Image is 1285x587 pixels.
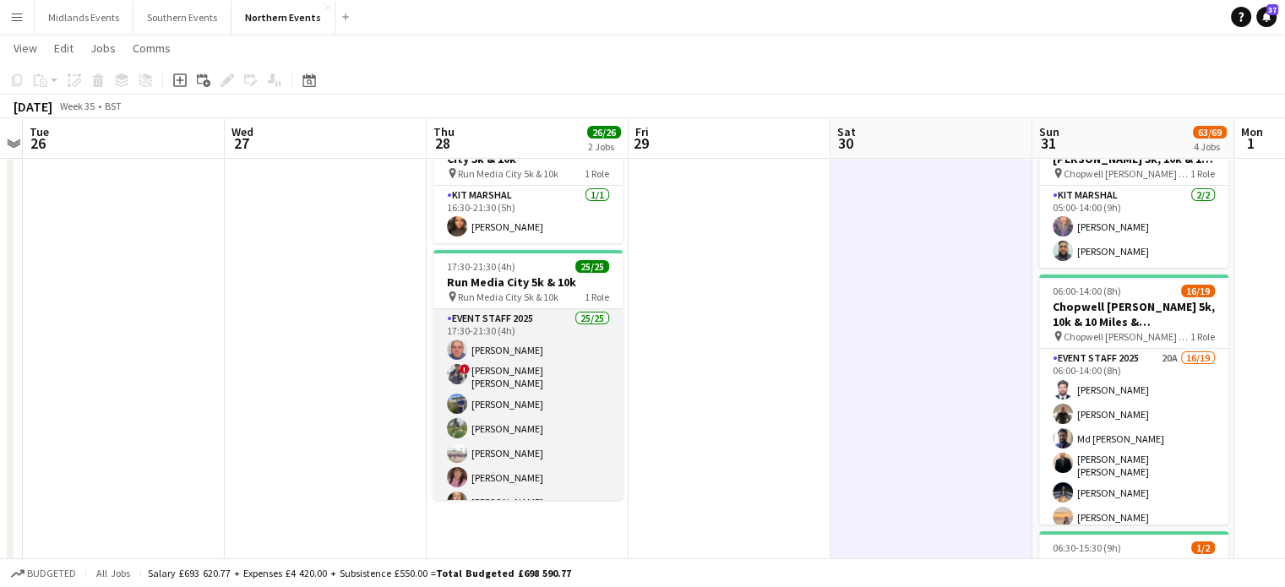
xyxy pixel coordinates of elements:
[635,124,649,139] span: Fri
[433,250,623,500] app-job-card: 17:30-21:30 (4h)25/25Run Media City 5k & 10k Run Media City 5k & 10k1 RoleEvent Staff 202525/2517...
[229,133,253,153] span: 27
[27,568,76,579] span: Budgeted
[1190,167,1215,180] span: 1 Role
[1039,556,1228,586] h3: RT Kit Assistant - Running [PERSON_NAME] Park Races & Duathlon
[431,133,455,153] span: 28
[7,37,44,59] a: View
[1266,4,1278,15] span: 37
[1053,541,1121,554] span: 06:30-15:30 (9h)
[433,274,623,290] h3: Run Media City 5k & 10k
[585,291,609,303] span: 1 Role
[1039,186,1228,268] app-card-role: Kit Marshal2/205:00-14:00 (9h)[PERSON_NAME][PERSON_NAME]
[1039,274,1228,524] app-job-card: 06:00-14:00 (8h)16/19Chopwell [PERSON_NAME] 5k, 10k & 10 Miles & [PERSON_NAME] Chopwell [PERSON_N...
[30,124,49,139] span: Tue
[588,140,620,153] div: 2 Jobs
[1064,330,1190,343] span: Chopwell [PERSON_NAME] 5k, 10k & 10 Mile
[433,111,623,243] app-job-card: 16:30-21:30 (5h)1/1RT Kit Assistant - Run Media City 5k & 10k Run Media City 5k & 10k1 RoleKit Ma...
[575,260,609,273] span: 25/25
[148,567,571,579] div: Salary £693 620.77 + Expenses £4 420.00 + Subsistence £550.00 =
[433,124,455,139] span: Thu
[133,1,231,34] button: Southern Events
[1256,7,1277,27] a: 37
[460,364,470,374] span: !
[27,133,49,153] span: 26
[837,124,856,139] span: Sat
[133,41,171,56] span: Comms
[1190,330,1215,343] span: 1 Role
[633,133,649,153] span: 29
[1064,167,1190,180] span: Chopwell [PERSON_NAME] 5k, 10k & 10 Mile
[84,37,123,59] a: Jobs
[231,1,335,34] button: Northern Events
[835,133,856,153] span: 30
[436,567,571,579] span: Total Budgeted £698 590.77
[47,37,80,59] a: Edit
[587,126,621,139] span: 26/26
[231,124,253,139] span: Wed
[8,564,79,583] button: Budgeted
[1194,140,1226,153] div: 4 Jobs
[447,260,515,273] span: 17:30-21:30 (4h)
[35,1,133,34] button: Midlands Events
[1039,299,1228,329] h3: Chopwell [PERSON_NAME] 5k, 10k & 10 Miles & [PERSON_NAME]
[126,37,177,59] a: Comms
[54,41,74,56] span: Edit
[1239,133,1263,153] span: 1
[1241,124,1263,139] span: Mon
[1191,541,1215,554] span: 1/2
[458,291,558,303] span: Run Media City 5k & 10k
[1053,285,1121,297] span: 06:00-14:00 (8h)
[14,98,52,115] div: [DATE]
[1037,133,1059,153] span: 31
[1181,285,1215,297] span: 16/19
[14,41,37,56] span: View
[458,167,558,180] span: Run Media City 5k & 10k
[56,100,98,112] span: Week 35
[1039,124,1059,139] span: Sun
[1039,111,1228,268] app-job-card: 05:00-14:00 (9h)2/2RT Kit Assistant - Chopwell [PERSON_NAME] 5k, 10k & 10 Miles & [PERSON_NAME] C...
[585,167,609,180] span: 1 Role
[105,100,122,112] div: BST
[1193,126,1227,139] span: 63/69
[90,41,116,56] span: Jobs
[433,186,623,243] app-card-role: Kit Marshal1/116:30-21:30 (5h)[PERSON_NAME]
[93,567,133,579] span: All jobs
